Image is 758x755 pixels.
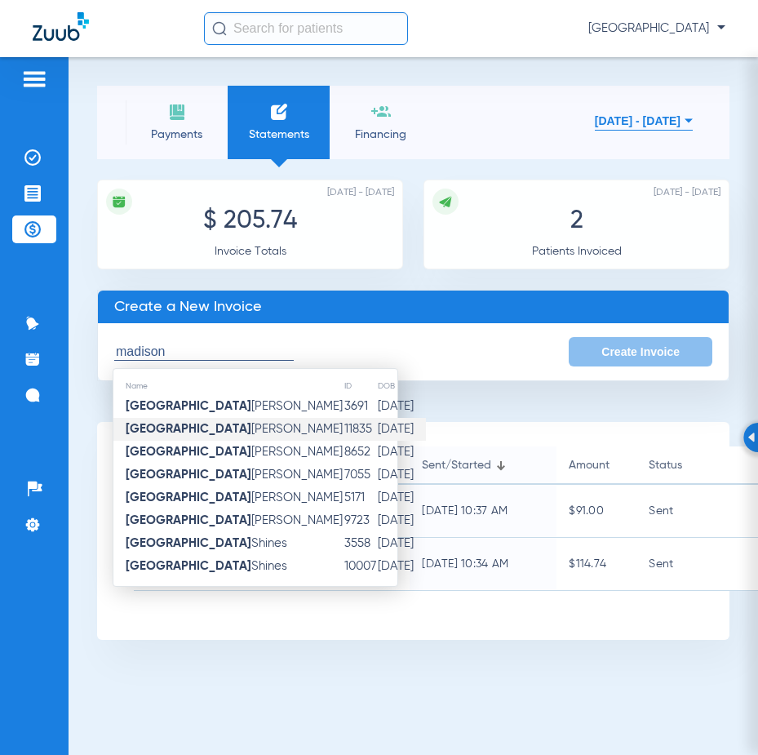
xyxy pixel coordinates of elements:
[570,209,583,233] span: 2
[422,456,491,474] div: Sent/Started
[269,102,289,122] img: invoices icon
[569,337,712,366] button: Create Invoice
[215,246,286,257] span: Invoice Totals
[377,532,426,555] td: [DATE]
[98,291,729,323] p: Create a New Invoice
[344,491,365,504] span: 5171
[33,12,89,41] img: Zuub Logo
[344,446,370,458] span: 8652
[126,423,251,435] strong: [GEOGRAPHIC_DATA]
[21,69,47,89] img: hamburger-icon
[126,537,251,549] strong: [GEOGRAPHIC_DATA]
[410,538,556,591] td: [DATE] 10:34 AM
[747,433,755,442] img: Arrow
[126,446,343,458] span: [PERSON_NAME]
[138,127,215,143] span: Payments
[588,20,725,37] span: [GEOGRAPHIC_DATA]
[556,538,636,591] td: $114.74
[676,677,758,755] iframe: Chat Widget
[344,514,370,526] span: 9723
[422,456,544,474] div: Sent/Started
[649,456,747,474] div: Status
[377,509,426,532] td: [DATE]
[344,469,370,481] span: 7055
[240,127,317,143] span: Statements
[438,194,453,209] img: icon
[649,456,682,474] div: Status
[126,423,343,435] span: [PERSON_NAME]
[212,21,227,36] img: Search Icon
[654,184,720,201] span: [DATE] - [DATE]
[595,104,693,137] button: [DATE] - [DATE]
[344,537,370,549] span: 3558
[126,469,251,481] strong: [GEOGRAPHIC_DATA]
[126,514,251,526] strong: [GEOGRAPHIC_DATA]
[342,127,419,143] span: Financing
[203,209,297,233] span: $ 205.74
[377,395,426,418] td: [DATE]
[377,441,426,464] td: [DATE]
[327,184,394,201] span: [DATE] - [DATE]
[126,491,343,504] span: [PERSON_NAME]
[377,486,426,509] td: [DATE]
[126,537,287,549] span: Shines
[344,400,368,412] span: 3691
[377,555,426,578] td: [DATE]
[569,456,624,474] div: Amount
[532,246,622,257] span: Patients Invoiced
[126,400,343,412] span: [PERSON_NAME]
[344,377,377,395] th: ID
[377,418,426,441] td: [DATE]
[410,485,556,538] td: [DATE] 10:37 AM
[113,377,344,395] th: Name
[344,560,376,572] span: 10007
[569,456,610,474] div: Amount
[371,102,391,122] img: financing icon
[126,560,287,572] span: Shines
[126,400,251,412] strong: [GEOGRAPHIC_DATA]
[344,423,372,435] span: 11835
[126,446,251,458] strong: [GEOGRAPHIC_DATA]
[556,485,636,538] td: $91.00
[112,194,126,209] img: icon
[204,12,408,45] input: Search for patients
[126,469,343,481] span: [PERSON_NAME]
[126,491,251,504] strong: [GEOGRAPHIC_DATA]
[377,377,426,395] th: DOB
[377,464,426,486] td: [DATE]
[126,514,343,526] span: [PERSON_NAME]
[167,102,187,122] img: payments icon
[126,560,251,572] strong: [GEOGRAPHIC_DATA]
[114,344,294,361] input: search by patient ID or name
